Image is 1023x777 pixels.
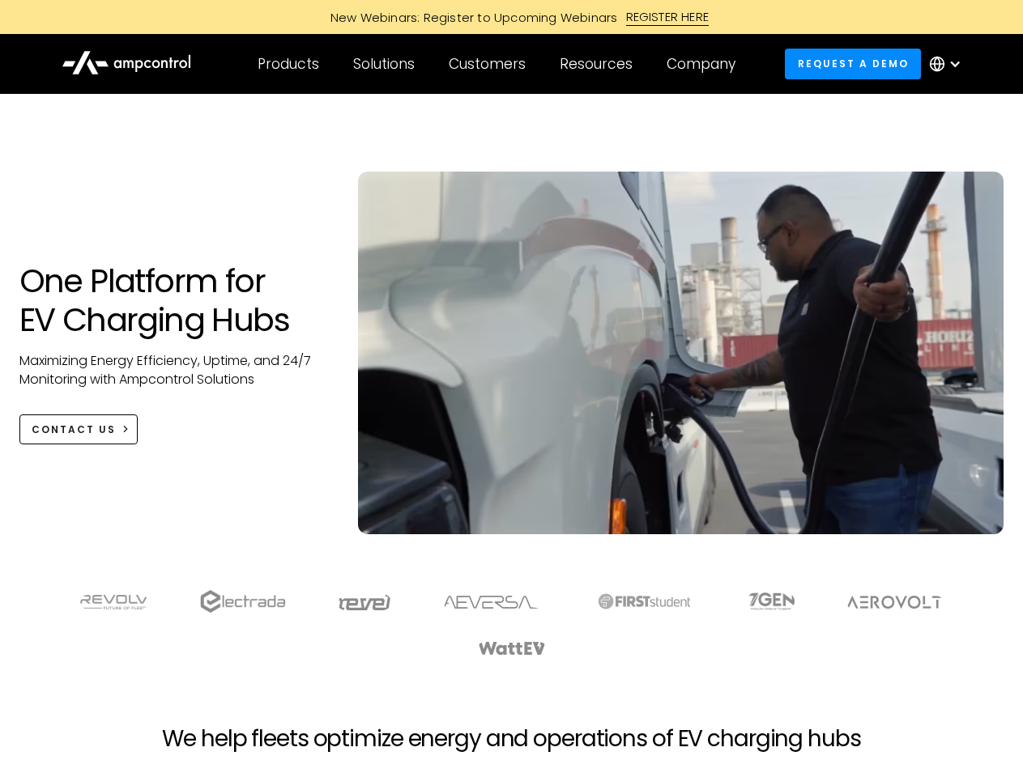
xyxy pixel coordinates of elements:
[560,55,633,73] div: Resources
[449,55,526,73] div: Customers
[258,55,319,73] div: Products
[846,596,943,609] img: Aerovolt Logo
[147,8,876,26] a: New Webinars: Register to Upcoming WebinarsREGISTER HERE
[667,55,735,73] div: Company
[19,261,326,339] h1: One Platform for EV Charging Hubs
[626,8,710,26] div: REGISTER HERE
[353,55,415,73] div: Solutions
[19,414,139,444] a: CONTACT US
[19,352,326,388] p: Maximizing Energy Efficiency, Uptime, and 24/7 Monitoring with Ampcontrol Solutions
[162,725,860,753] h2: We help fleets optimize energy and operations of EV charging hubs
[32,422,116,437] div: CONTACT US
[200,590,285,613] img: electrada logo
[785,49,921,79] a: Request a demo
[478,642,546,655] img: WattEV logo
[314,9,626,26] div: New Webinars: Register to Upcoming Webinars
